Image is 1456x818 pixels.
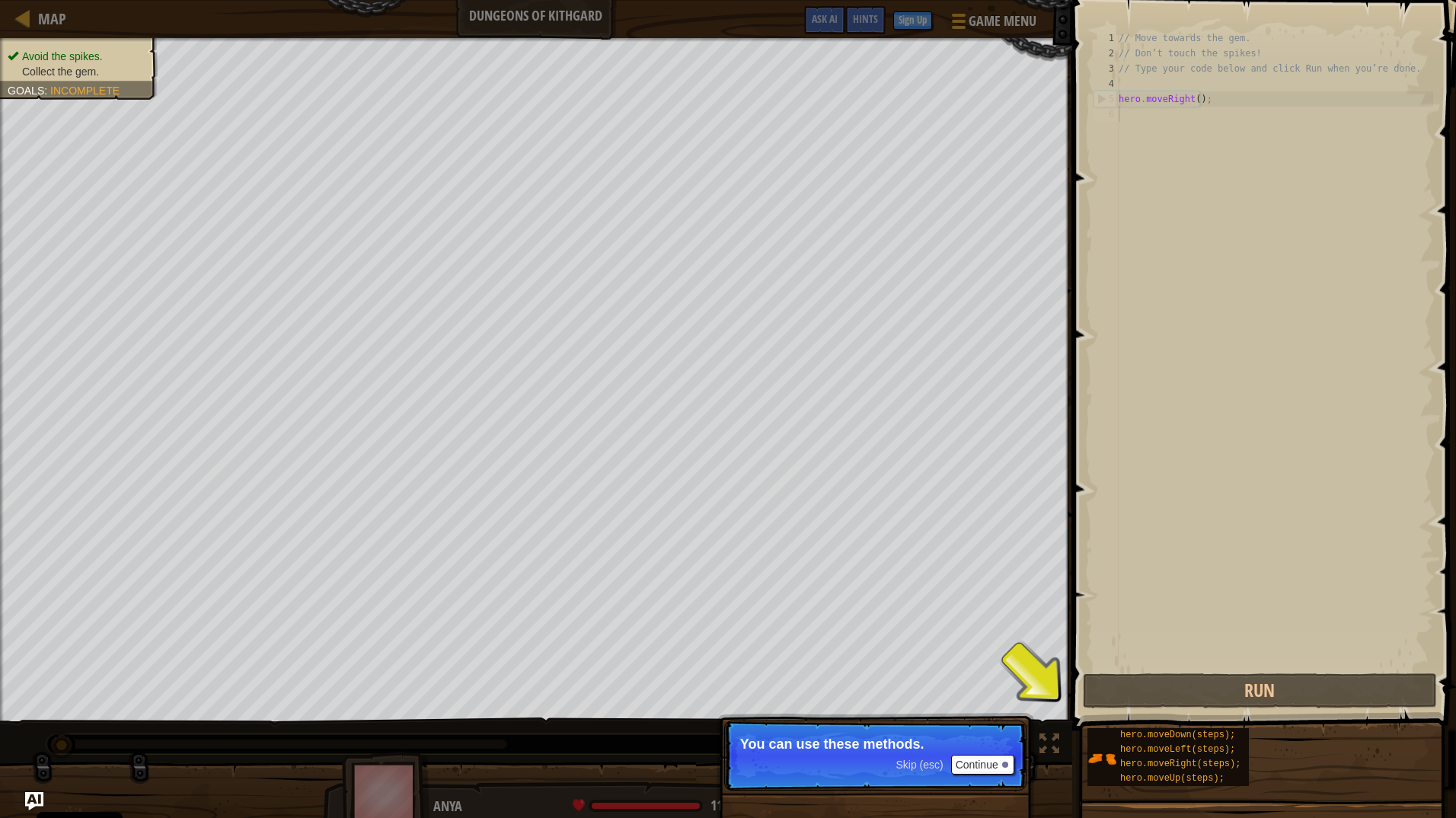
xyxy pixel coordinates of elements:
[8,85,44,97] span: Goals
[22,50,103,62] span: Avoid the spikes.
[30,8,66,29] a: Map
[8,49,146,64] li: Avoid the spikes.
[940,6,1046,42] button: Game Menu
[1120,730,1235,740] span: hero.moveDown(steps);
[1094,107,1119,122] div: 6
[1094,76,1119,91] div: 4
[951,755,1014,775] button: Continue
[1094,61,1119,76] div: 3
[896,759,943,771] span: Skip (esc)
[812,11,838,26] span: Ask AI
[1087,744,1116,773] img: portrait.png
[1094,91,1119,107] div: 5
[22,66,99,78] span: Collect the gem.
[969,11,1036,31] span: Game Menu
[44,85,50,97] span: :
[740,737,1011,752] p: You can use these methods.
[1120,759,1240,769] span: hero.moveRight(steps);
[853,11,878,26] span: Hints
[8,64,146,79] li: Collect the gem.
[1094,46,1119,61] div: 2
[893,11,932,30] button: Sign Up
[1094,30,1119,46] div: 1
[1120,773,1225,784] span: hero.moveUp(steps);
[25,792,43,810] button: Ask AI
[1120,744,1235,755] span: hero.moveLeft(steps);
[50,85,120,97] span: Incomplete
[804,6,845,34] button: Ask AI
[38,8,66,29] span: Map
[1083,673,1438,708] button: Run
